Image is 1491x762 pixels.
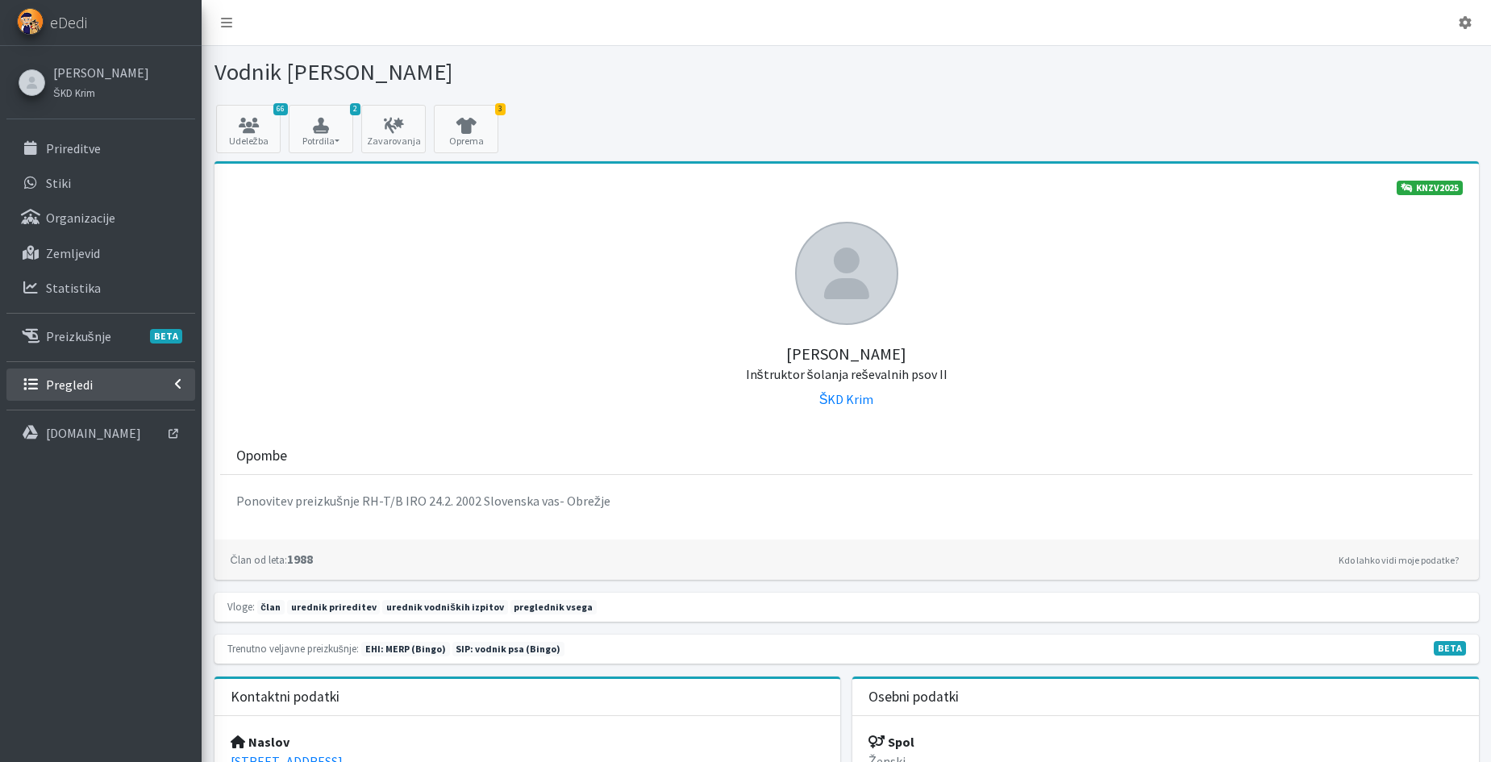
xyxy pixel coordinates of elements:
span: 66 [273,103,288,115]
span: V fazi razvoja [1434,641,1466,656]
h1: Vodnik [PERSON_NAME] [214,58,841,86]
small: Član od leta: [231,553,287,566]
a: PreizkušnjeBETA [6,320,195,352]
p: Stiki [46,175,71,191]
span: urednik vodniških izpitov [382,600,507,614]
p: Preizkušnje [46,328,111,344]
a: Stiki [6,167,195,199]
p: Prireditve [46,140,101,156]
a: Organizacije [6,202,195,234]
strong: Spol [868,734,914,750]
a: Kdo lahko vidi moje podatke? [1335,551,1463,570]
span: član [257,600,285,614]
p: Zemljevid [46,245,100,261]
p: Pregledi [46,377,93,393]
button: 2 Potrdila [289,105,353,153]
span: preglednik vsega [510,600,598,614]
span: BETA [150,329,182,344]
small: Inštruktor šolanja reševalnih psov II [746,366,947,382]
a: Zavarovanja [361,105,426,153]
p: [DOMAIN_NAME] [46,425,141,441]
a: ŠKD Krim [53,82,149,102]
a: Prireditve [6,132,195,164]
a: Pregledi [6,369,195,401]
a: Statistika [6,272,195,304]
a: ŠKD Krim [819,391,874,407]
a: [PERSON_NAME] [53,63,149,82]
a: KNZV2025 [1397,181,1463,195]
p: Ponovitev preizkušnje RH-T/B IRO 24.2. 2002 Slovenska vas- Obrežje [236,491,1456,510]
small: Vloge: [227,600,255,613]
a: Zemljevid [6,237,195,269]
h3: Kontaktni podatki [231,689,339,706]
a: 3 Oprema [434,105,498,153]
span: eDedi [50,10,87,35]
p: Organizacije [46,210,115,226]
small: Trenutno veljavne preizkušnje: [227,642,359,655]
h5: [PERSON_NAME] [231,325,1463,383]
p: Statistika [46,280,101,296]
img: eDedi [17,8,44,35]
strong: 1988 [231,551,313,567]
h3: Opombe [236,448,287,464]
span: 3 [495,103,506,115]
h3: Osebni podatki [868,689,959,706]
small: ŠKD Krim [53,86,95,99]
strong: Naslov [231,734,289,750]
span: Naslednja preizkušnja: jesen 2027 [452,642,565,656]
span: 2 [350,103,360,115]
a: [DOMAIN_NAME] [6,417,195,449]
a: 66 Udeležba [216,105,281,153]
span: urednik prireditev [287,600,381,614]
span: Naslednja preizkušnja: jesen 2025 [361,642,450,656]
